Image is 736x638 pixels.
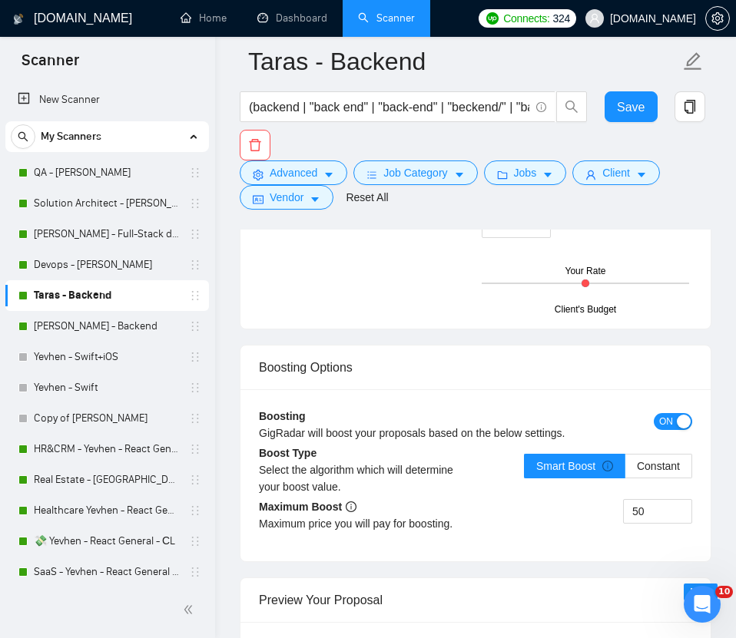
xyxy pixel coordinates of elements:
[705,12,730,25] a: setting
[34,188,180,219] a: Solution Architect - [PERSON_NAME]
[189,289,201,302] span: holder
[248,42,680,81] input: Scanner name...
[675,100,705,114] span: copy
[259,461,476,495] div: Select the algorithm which will determine your boost value.
[497,169,508,180] span: folder
[637,460,680,472] span: Constant
[34,434,180,464] a: HR&CRM - Yevhen - React General - СL
[270,164,317,181] span: Advanced
[259,345,692,389] div: Boosting Options
[259,515,476,532] div: Maximum price you will pay for boosting.
[189,566,201,578] span: holder
[249,98,529,117] input: Search Freelance Jobs...
[34,557,180,587] a: SaaS - Yevhen - React General - СL
[270,189,303,206] span: Vendor
[310,193,320,205] span: caret-down
[11,124,35,149] button: search
[189,259,201,271] span: holder
[189,320,201,332] span: holder
[346,501,356,512] span: info-circle
[12,131,35,142] span: search
[605,91,658,122] button: Save
[240,185,333,210] button: idcardVendorcaret-down
[366,169,377,180] span: bars
[659,413,673,430] span: ON
[715,586,733,598] span: 10
[240,138,270,152] span: delete
[34,311,180,342] a: [PERSON_NAME] - Backend
[18,84,197,115] a: New Scanner
[259,501,356,513] b: Maximum Boost
[259,425,584,441] div: GigRadar will boost your proposals based on the below settings.
[34,403,180,434] a: Copy of [PERSON_NAME]
[5,84,209,115] li: New Scanner
[602,164,630,181] span: Client
[589,13,600,24] span: user
[706,12,729,25] span: setting
[34,372,180,403] a: Yevhen - Swift
[189,504,201,517] span: holder
[253,169,264,180] span: setting
[454,169,465,180] span: caret-down
[636,169,647,180] span: caret-down
[34,250,180,280] a: Devops - [PERSON_NAME]
[189,382,201,394] span: holder
[323,169,334,180] span: caret-down
[572,160,660,185] button: userClientcaret-down
[189,351,201,363] span: holder
[602,461,613,471] span: info-circle
[675,91,705,122] button: copy
[257,12,327,25] a: dashboardDashboard
[34,280,180,311] a: Taras - Backend
[34,157,180,188] a: QA - [PERSON_NAME]
[503,10,549,27] span: Connects:
[259,447,317,459] b: Boost Type
[189,474,201,486] span: holder
[189,228,201,240] span: holder
[542,169,553,180] span: caret-down
[259,578,692,622] div: Preview Your Proposal
[181,12,227,25] a: homeHome
[536,102,546,112] span: info-circle
[240,130,270,160] button: delete
[189,443,201,455] span: holder
[585,169,596,180] span: user
[565,264,606,279] div: Your Rate
[555,302,616,317] div: Client's Budget
[557,100,586,114] span: search
[34,464,180,495] a: Real Estate - [GEOGRAPHIC_DATA] - React General - СL
[684,586,721,623] iframe: Intercom live chat
[189,197,201,210] span: holder
[189,535,201,547] span: holder
[484,160,567,185] button: folderJobscaret-down
[189,167,201,179] span: holder
[383,164,447,181] span: Job Category
[253,193,264,205] span: idcard
[683,51,703,71] span: edit
[259,410,306,422] b: Boosting
[13,7,24,31] img: logo
[183,602,198,617] span: double-left
[617,98,645,117] span: Save
[705,6,730,31] button: setting
[240,160,347,185] button: settingAdvancedcaret-down
[353,160,477,185] button: barsJob Categorycaret-down
[536,460,613,472] span: Smart Boost
[189,412,201,425] span: holder
[34,526,180,557] a: 💸 Yevhen - React General - СL
[9,49,91,81] span: Scanner
[34,219,180,250] a: [PERSON_NAME] - Full-Stack dev
[514,164,537,181] span: Jobs
[346,189,388,206] a: Reset All
[556,91,587,122] button: search
[34,495,180,526] a: Healthcare Yevhen - React General - СL
[41,121,101,152] span: My Scanners
[34,342,180,372] a: Yevhen - Swift+iOS
[486,12,499,25] img: upwork-logo.png
[358,12,415,25] a: searchScanner
[553,10,570,27] span: 324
